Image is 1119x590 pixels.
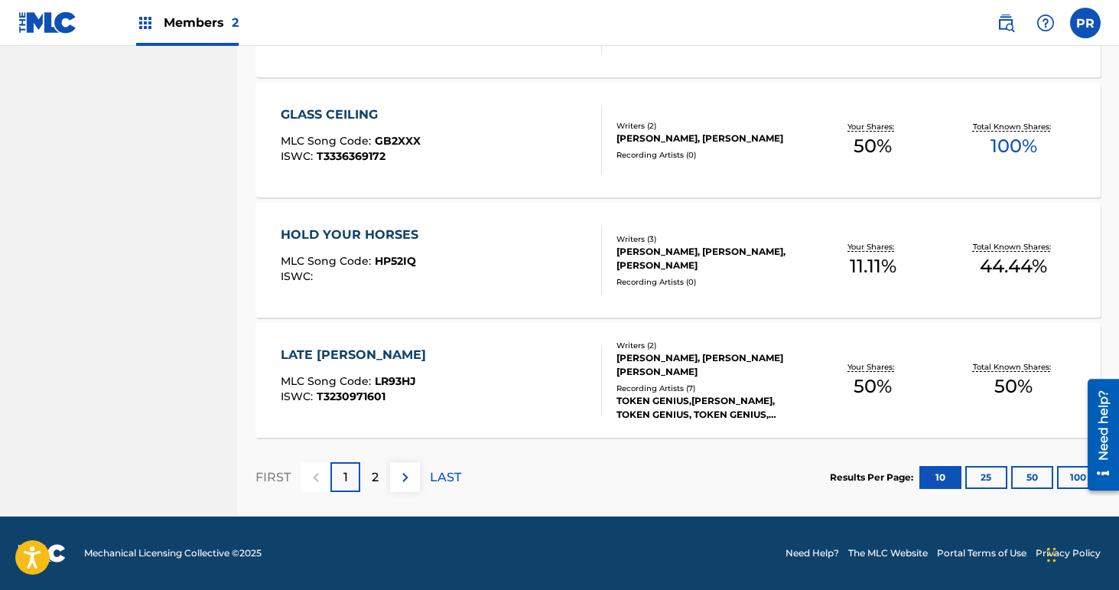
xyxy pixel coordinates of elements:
a: LATE [PERSON_NAME]MLC Song Code:LR93HJISWC:T3230971601Writers (2)[PERSON_NAME], [PERSON_NAME] [PE... [255,323,1101,438]
span: ISWC : [281,390,317,403]
span: 2 [232,15,239,30]
span: 44.44 % [980,253,1047,280]
span: 100 % [991,132,1037,160]
span: HP52IQ [375,254,416,268]
p: Results Per Page: [830,471,917,484]
div: Recording Artists ( 0 ) [616,276,802,288]
p: Total Known Shares: [973,241,1055,253]
div: HOLD YOUR HORSES [281,226,426,244]
a: Privacy Policy [1036,546,1101,560]
button: 10 [919,466,961,489]
p: Your Shares: [847,241,898,253]
span: 11.11 % [850,253,896,280]
div: [PERSON_NAME], [PERSON_NAME] [616,132,802,145]
div: Help [1030,8,1061,38]
p: LAST [430,468,461,487]
div: Writers ( 2 ) [616,120,802,132]
p: 2 [372,468,379,487]
span: 50 % [994,373,1033,400]
a: Portal Terms of Use [937,546,1026,560]
span: ISWC : [281,149,317,163]
a: Public Search [991,8,1021,38]
img: search [997,14,1015,32]
p: 1 [343,468,348,487]
img: help [1036,14,1055,32]
a: HOLD YOUR HORSESMLC Song Code:HP52IQISWC:Writers (3)[PERSON_NAME], [PERSON_NAME], [PERSON_NAME]Re... [255,203,1101,318]
img: MLC Logo [18,11,77,34]
span: Members [164,14,239,31]
span: MLC Song Code : [281,254,375,268]
button: 25 [965,466,1007,489]
div: TOKEN GENIUS,[PERSON_NAME], TOKEN GENIUS, TOKEN GENIUS, GENIUS, GENIUS [616,394,802,422]
div: LATE [PERSON_NAME] [281,346,434,364]
span: 50 % [854,373,892,400]
p: Your Shares: [847,121,898,132]
div: [PERSON_NAME], [PERSON_NAME], [PERSON_NAME] [616,245,802,272]
div: Recording Artists ( 7 ) [616,383,802,394]
div: [PERSON_NAME], [PERSON_NAME] [PERSON_NAME] [616,351,802,379]
img: logo [18,544,66,562]
a: Need Help? [786,546,839,560]
span: 50 % [854,132,892,160]
div: Writers ( 3 ) [616,233,802,245]
span: LR93HJ [375,374,416,388]
span: Mechanical Licensing Collective © 2025 [84,546,262,560]
a: GLASS CEILINGMLC Song Code:GB2XXXISWC:T3336369172Writers (2)[PERSON_NAME], [PERSON_NAME]Recording... [255,83,1101,197]
div: Drag [1047,532,1056,578]
iframe: Chat Widget [1043,517,1119,590]
div: User Menu [1070,8,1101,38]
span: ISWC : [281,269,317,283]
iframe: Resource Center [1076,373,1119,496]
p: FIRST [255,468,291,487]
button: 50 [1011,466,1053,489]
span: T3336369172 [317,149,385,163]
span: MLC Song Code : [281,134,375,148]
span: GB2XXX [375,134,421,148]
p: Total Known Shares: [973,361,1055,373]
p: Your Shares: [847,361,898,373]
span: MLC Song Code : [281,374,375,388]
img: right [396,468,415,487]
a: The MLC Website [848,546,928,560]
span: T3230971601 [317,390,385,403]
div: Writers ( 2 ) [616,340,802,351]
div: GLASS CEILING [281,106,421,124]
button: 100 [1057,466,1099,489]
div: Recording Artists ( 0 ) [616,149,802,161]
img: Top Rightsholders [136,14,155,32]
p: Total Known Shares: [973,121,1055,132]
